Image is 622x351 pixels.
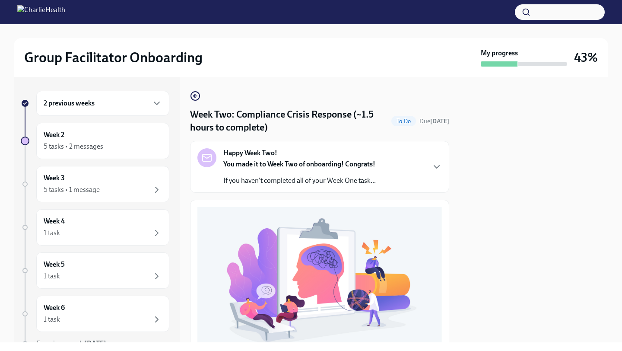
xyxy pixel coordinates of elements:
h6: Week 2 [44,130,64,140]
span: September 1st, 2025 10:00 [419,117,449,125]
strong: My progress [481,48,518,58]
strong: You made it to Week Two of onboarding! Congrats! [223,160,375,168]
span: To Do [391,118,416,124]
h6: Week 5 [44,260,65,269]
h6: Week 3 [44,173,65,183]
div: 5 tasks • 2 messages [44,142,103,151]
a: Week 61 task [21,296,169,332]
h3: 43% [574,50,598,65]
h6: 2 previous weeks [44,99,95,108]
span: Due [419,118,449,125]
h2: Group Facilitator Onboarding [24,49,203,66]
h4: Week Two: Compliance Crisis Response (~1.5 hours to complete) [190,108,388,134]
div: 1 task [44,228,60,238]
div: 5 tasks • 1 message [44,185,100,195]
img: CharlieHealth [17,5,65,19]
a: Week 35 tasks • 1 message [21,166,169,202]
a: Week 41 task [21,209,169,246]
strong: Happy Week Two! [223,148,277,158]
strong: [DATE] [84,339,106,348]
div: 1 task [44,315,60,324]
h6: Week 4 [44,217,65,226]
div: 2 previous weeks [36,91,169,116]
div: 1 task [44,271,60,281]
strong: [DATE] [430,118,449,125]
a: Week 51 task [21,252,169,289]
p: If you haven't completed all of your Week One task... [223,176,376,185]
span: Experience ends [36,339,106,348]
h6: Week 6 [44,303,65,313]
a: Week 25 tasks • 2 messages [21,123,169,159]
